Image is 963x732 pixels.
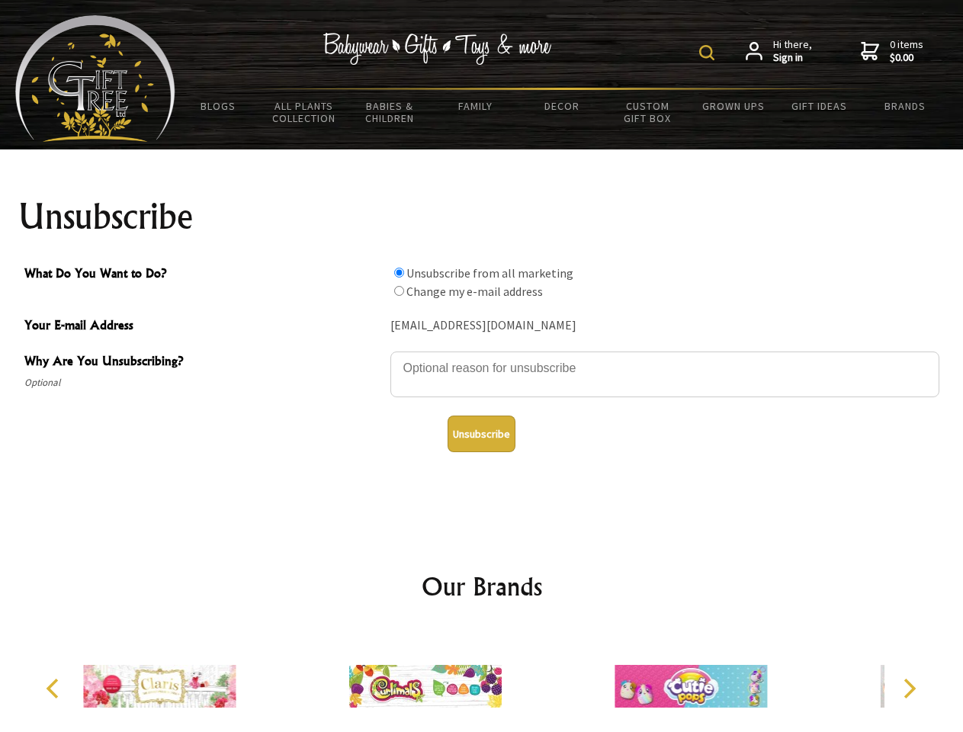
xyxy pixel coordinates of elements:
[892,672,926,705] button: Next
[394,286,404,296] input: What Do You Want to Do?
[890,37,923,65] span: 0 items
[18,198,945,235] h1: Unsubscribe
[776,90,862,122] a: Gift Ideas
[518,90,605,122] a: Decor
[24,374,383,392] span: Optional
[746,38,812,65] a: Hi there,Sign in
[347,90,433,134] a: Babies & Children
[406,265,573,281] label: Unsubscribe from all marketing
[406,284,543,299] label: Change my e-mail address
[323,33,552,65] img: Babywear - Gifts - Toys & more
[262,90,348,134] a: All Plants Collection
[24,264,383,286] span: What Do You Want to Do?
[15,15,175,142] img: Babyware - Gifts - Toys and more...
[890,51,923,65] strong: $0.00
[605,90,691,134] a: Custom Gift Box
[433,90,519,122] a: Family
[30,568,933,605] h2: Our Brands
[862,90,949,122] a: Brands
[861,38,923,65] a: 0 items$0.00
[390,314,939,338] div: [EMAIL_ADDRESS][DOMAIN_NAME]
[175,90,262,122] a: BLOGS
[690,90,776,122] a: Grown Ups
[24,316,383,338] span: Your E-mail Address
[38,672,72,705] button: Previous
[699,45,714,60] img: product search
[390,352,939,397] textarea: Why Are You Unsubscribing?
[394,268,404,278] input: What Do You Want to Do?
[773,51,812,65] strong: Sign in
[773,38,812,65] span: Hi there,
[448,416,515,452] button: Unsubscribe
[24,352,383,374] span: Why Are You Unsubscribing?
